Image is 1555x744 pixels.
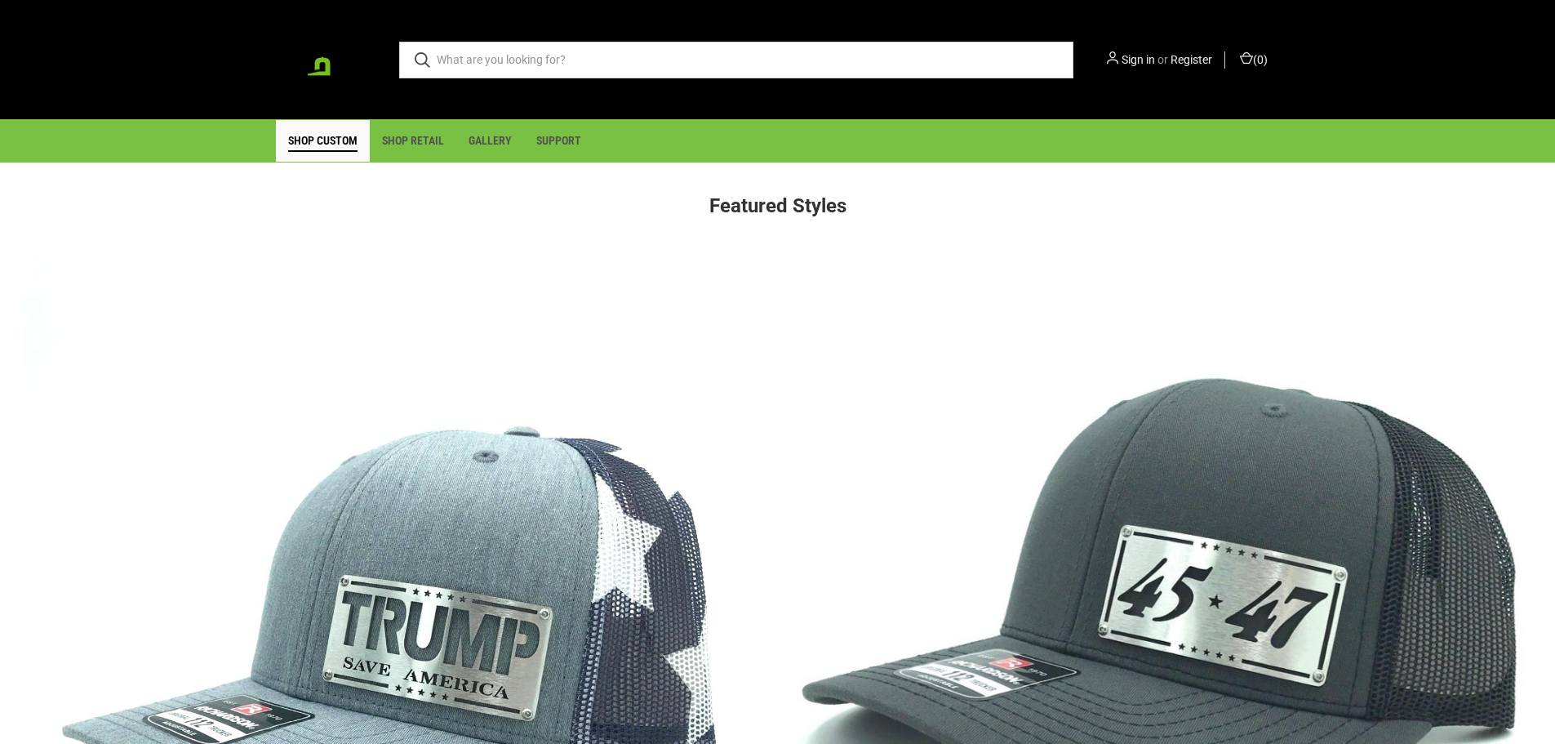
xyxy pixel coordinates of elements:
[1171,51,1212,69] a: Register
[291,20,372,99] img: BadgeCaps
[1237,51,1268,69] a: Cart with 0 items
[709,194,846,217] strong: Featured Styles
[456,120,524,162] a: Gallery
[276,120,370,162] a: Shop Custom
[1122,51,1155,69] a: Sign in
[399,42,1073,78] input: What are you looking for?
[1257,53,1264,66] span: 0
[1157,53,1168,66] span: or
[1473,666,1555,744] iframe: Chat Widget
[524,120,593,162] a: Support
[370,120,456,162] a: Shop Retail
[291,19,372,100] a: BadgeCaps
